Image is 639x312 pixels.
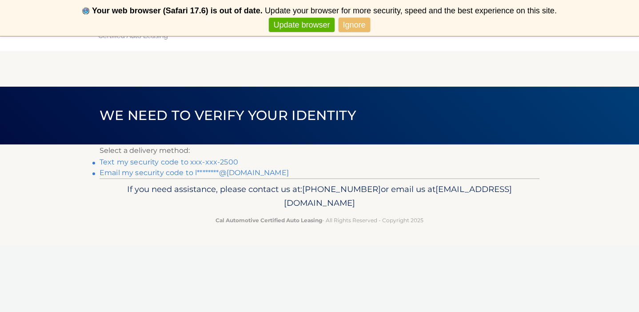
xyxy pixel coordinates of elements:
span: We need to verify your identity [100,107,356,124]
p: - All Rights Reserved - Copyright 2025 [105,216,534,225]
b: Your web browser (Safari 17.6) is out of date. [92,6,263,15]
span: Update your browser for more security, speed and the best experience on this site. [265,6,557,15]
a: Text my security code to xxx-xxx-2500 [100,158,238,166]
p: Select a delivery method: [100,144,539,157]
p: If you need assistance, please contact us at: or email us at [105,182,534,211]
a: Ignore [339,18,370,32]
a: Email my security code to l********@[DOMAIN_NAME] [100,168,289,177]
span: [PHONE_NUMBER] [302,184,381,194]
strong: Cal Automotive Certified Auto Leasing [216,217,322,224]
a: Update browser [269,18,334,32]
